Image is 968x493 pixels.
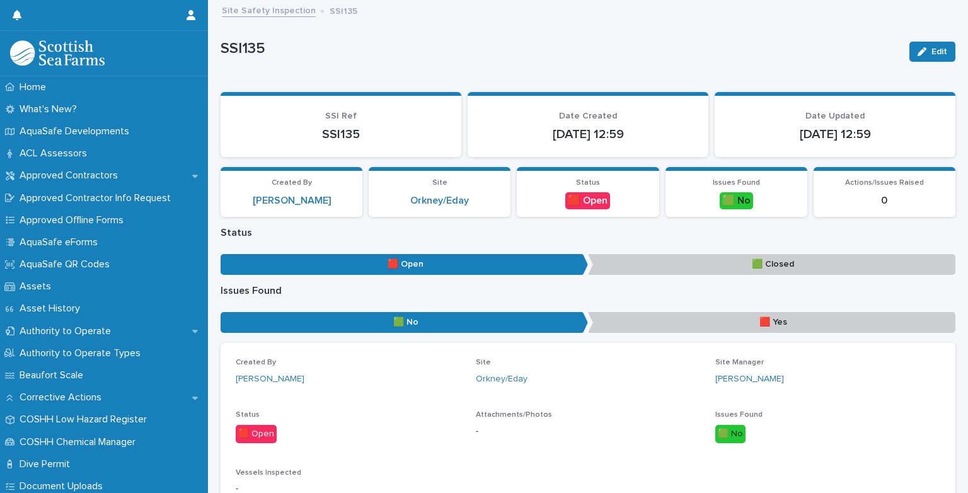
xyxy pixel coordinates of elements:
p: Corrective Actions [14,391,112,403]
p: [DATE] 12:59 [730,127,940,142]
p: 0 [821,195,948,207]
p: SSI135 [330,3,357,17]
p: [DATE] 12:59 [483,127,693,142]
p: Document Uploads [14,480,113,492]
p: Approved Contractors [14,170,128,182]
p: COSHH Chemical Manager [14,436,146,448]
a: Orkney/Eday [476,373,527,386]
div: 🟥 Open [565,192,610,209]
p: SSI135 [236,127,446,142]
p: ACL Assessors [14,148,97,159]
a: [PERSON_NAME] [236,373,304,386]
p: Authority to Operate [14,325,121,337]
p: 🟥 Open [221,254,588,275]
p: Assets [14,281,61,293]
span: Issues Found [713,179,760,187]
p: 🟩 Closed [588,254,955,275]
p: Home [14,81,56,93]
p: AquaSafe Developments [14,125,139,137]
p: Status [221,227,955,239]
p: SSI135 [221,40,899,58]
p: Asset History [14,303,90,315]
p: AquaSafe QR Codes [14,258,120,270]
span: Actions/Issues Raised [845,179,924,187]
p: Authority to Operate Types [14,347,151,359]
p: 🟥 Yes [588,312,955,333]
a: Site Safety Inspection [222,3,316,17]
p: - [476,425,701,438]
p: What's New? [14,103,87,115]
span: Edit [931,47,947,56]
span: SSI Ref [325,112,357,120]
span: Date Created [559,112,617,120]
span: Date Updated [805,112,865,120]
div: 🟩 No [720,192,753,209]
p: Issues Found [221,285,955,297]
a: [PERSON_NAME] [253,195,331,207]
p: COSHH Low Hazard Register [14,414,157,426]
p: Approved Contractor Info Request [14,192,181,204]
span: Created By [272,179,312,187]
span: Status [236,411,260,419]
img: bPIBxiqnSb2ggTQWdOVV [10,40,105,66]
span: Site [432,179,447,187]
p: Beaufort Scale [14,369,93,381]
span: Attachments/Photos [476,411,552,419]
a: [PERSON_NAME] [715,373,784,386]
span: Site [476,359,491,366]
a: Orkney/Eday [410,195,469,207]
button: Edit [909,42,955,62]
span: Vessels Inspected [236,469,301,477]
p: AquaSafe eForms [14,236,108,248]
span: Site Manager [715,359,764,366]
div: 🟩 No [715,425,746,443]
span: Created By [236,359,276,366]
p: Dive Permit [14,458,80,470]
p: Approved Offline Forms [14,214,134,226]
div: 🟥 Open [236,425,277,443]
span: Status [576,179,600,187]
span: Issues Found [715,411,763,419]
p: 🟩 No [221,312,588,333]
